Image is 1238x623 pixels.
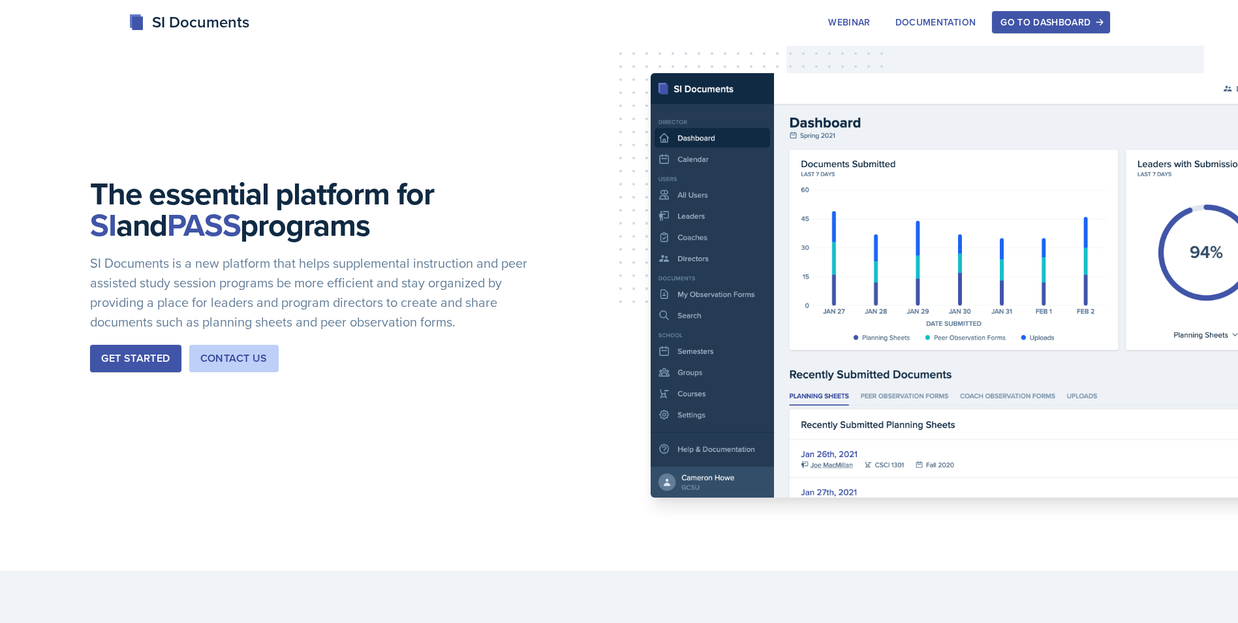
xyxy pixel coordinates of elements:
[895,17,976,27] div: Documentation
[101,351,170,366] div: Get Started
[129,10,249,34] div: SI Documents
[1000,17,1101,27] div: Go to Dashboard
[200,351,268,366] div: Contact Us
[887,11,985,33] button: Documentation
[828,17,870,27] div: Webinar
[820,11,878,33] button: Webinar
[992,11,1109,33] button: Go to Dashboard
[189,345,279,372] button: Contact Us
[90,345,181,372] button: Get Started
